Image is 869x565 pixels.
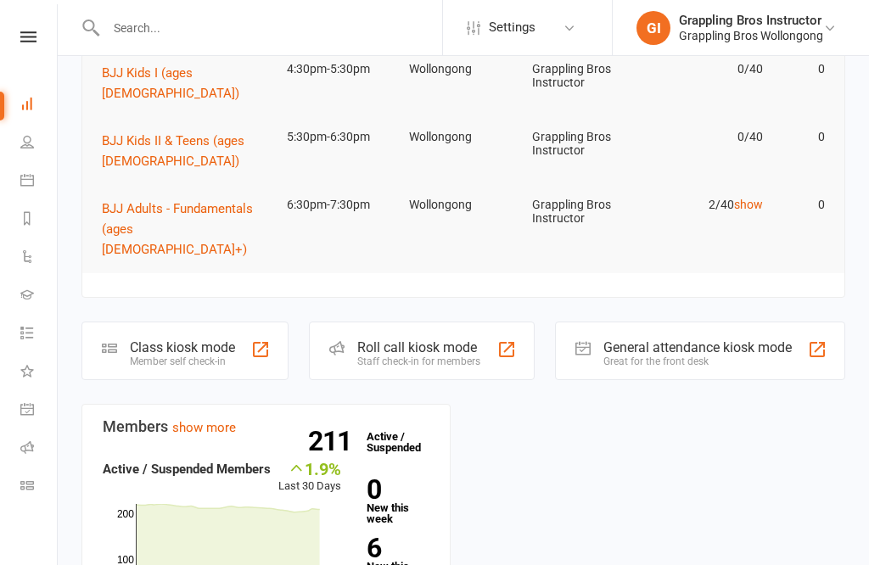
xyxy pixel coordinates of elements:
[308,428,358,454] strong: 211
[367,477,429,524] a: 0New this week
[102,133,244,169] span: BJJ Kids II & Teens (ages [DEMOGRAPHIC_DATA])
[102,199,272,260] button: BJJ Adults - Fundamentals (ages [DEMOGRAPHIC_DATA]+)
[636,11,670,45] div: GI
[20,87,59,125] a: Dashboard
[20,430,59,468] a: Roll call kiosk mode
[679,13,823,28] div: Grappling Bros Instructor
[771,185,832,225] td: 0
[20,201,59,239] a: Reports
[648,49,771,89] td: 0/40
[401,117,524,157] td: Wollongong
[20,125,59,163] a: People
[130,339,235,355] div: Class kiosk mode
[734,198,763,211] a: show
[603,339,792,355] div: General attendance kiosk mode
[679,28,823,43] div: Grappling Bros Wollongong
[358,418,433,466] a: 211Active / Suspended
[357,339,480,355] div: Roll call kiosk mode
[357,355,480,367] div: Staff check-in for members
[279,117,402,157] td: 5:30pm-6:30pm
[20,468,59,506] a: Class kiosk mode
[102,201,253,257] span: BJJ Adults - Fundamentals (ages [DEMOGRAPHIC_DATA]+)
[279,185,402,225] td: 6:30pm-7:30pm
[130,355,235,367] div: Member self check-in
[172,420,236,435] a: show more
[20,354,59,392] a: What's New
[20,163,59,201] a: Calendar
[603,355,792,367] div: Great for the front desk
[102,63,272,103] button: BJJ Kids I (ages [DEMOGRAPHIC_DATA])
[367,477,423,502] strong: 0
[771,117,832,157] td: 0
[489,8,535,47] span: Settings
[524,185,648,238] td: Grappling Bros Instructor
[401,185,524,225] td: Wollongong
[401,49,524,89] td: Wollongong
[278,459,341,478] div: 1.9%
[524,49,648,103] td: Grappling Bros Instructor
[103,418,429,435] h3: Members
[20,392,59,430] a: General attendance kiosk mode
[102,65,239,101] span: BJJ Kids I (ages [DEMOGRAPHIC_DATA])
[101,16,442,40] input: Search...
[102,131,272,171] button: BJJ Kids II & Teens (ages [DEMOGRAPHIC_DATA])
[771,49,832,89] td: 0
[367,535,423,561] strong: 6
[279,49,402,89] td: 4:30pm-5:30pm
[648,117,771,157] td: 0/40
[278,459,341,495] div: Last 30 Days
[524,117,648,171] td: Grappling Bros Instructor
[648,185,771,225] td: 2/40
[103,462,271,477] strong: Active / Suspended Members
